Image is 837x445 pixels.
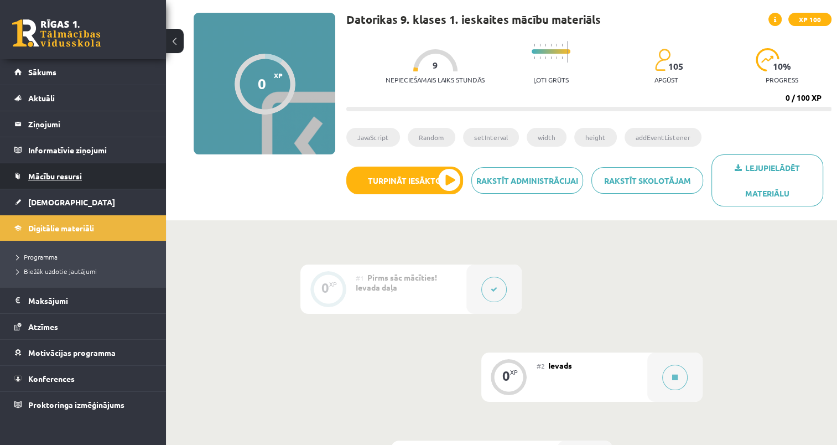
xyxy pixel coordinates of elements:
a: Sākums [14,59,152,85]
p: progress [766,76,798,84]
a: Rīgas 1. Tālmācības vidusskola [12,19,101,47]
img: icon-short-line-57e1e144782c952c97e751825c79c345078a6d821885a25fce030b3d8c18986b.svg [534,56,535,59]
div: 0 [502,371,510,381]
li: setInterval [463,128,519,147]
img: icon-long-line-d9ea69661e0d244f92f715978eff75569469978d946b2353a9bb055b3ed8787d.svg [567,41,568,63]
li: height [574,128,617,147]
li: JavaScript [346,128,400,147]
p: Nepieciešamais laiks stundās [386,76,485,84]
span: 10 % [773,61,792,71]
p: Ļoti grūts [533,76,569,84]
span: Aktuāli [28,93,55,103]
img: icon-progress-161ccf0a02000e728c5f80fcf4c31c7af3da0e1684b2b1d7c360e028c24a22f1.svg [756,48,779,71]
span: 105 [668,61,683,71]
img: icon-short-line-57e1e144782c952c97e751825c79c345078a6d821885a25fce030b3d8c18986b.svg [562,44,563,46]
span: Mācību resursi [28,171,82,181]
span: XP [274,71,283,79]
a: Mācību resursi [14,163,152,189]
li: Random [408,128,455,147]
a: Atzīmes [14,314,152,339]
span: XP 100 [788,13,831,26]
span: 9 [433,60,438,70]
div: XP [329,281,337,287]
img: icon-short-line-57e1e144782c952c97e751825c79c345078a6d821885a25fce030b3d8c18986b.svg [556,56,557,59]
a: Rakstīt administrācijai [471,167,583,194]
img: icon-short-line-57e1e144782c952c97e751825c79c345078a6d821885a25fce030b3d8c18986b.svg [539,56,540,59]
span: #2 [537,361,545,370]
img: icon-short-line-57e1e144782c952c97e751825c79c345078a6d821885a25fce030b3d8c18986b.svg [562,56,563,59]
span: Ievads [548,360,572,370]
a: Digitālie materiāli [14,215,152,241]
button: Turpināt iesākto [346,167,463,194]
div: 0 [321,283,329,293]
a: Programma [17,252,155,262]
span: Digitālie materiāli [28,223,94,233]
span: [DEMOGRAPHIC_DATA] [28,197,115,207]
img: students-c634bb4e5e11cddfef0936a35e636f08e4e9abd3cc4e673bd6f9a4125e45ecb1.svg [654,48,670,71]
legend: Ziņojumi [28,111,152,137]
p: apgūst [654,76,678,84]
a: Motivācijas programma [14,340,152,365]
a: Aktuāli [14,85,152,111]
img: icon-short-line-57e1e144782c952c97e751825c79c345078a6d821885a25fce030b3d8c18986b.svg [534,44,535,46]
img: icon-short-line-57e1e144782c952c97e751825c79c345078a6d821885a25fce030b3d8c18986b.svg [539,44,540,46]
img: icon-short-line-57e1e144782c952c97e751825c79c345078a6d821885a25fce030b3d8c18986b.svg [545,56,546,59]
span: Pirms sāc mācīties! Ievada daļa [356,272,437,292]
img: icon-short-line-57e1e144782c952c97e751825c79c345078a6d821885a25fce030b3d8c18986b.svg [556,44,557,46]
a: Ziņojumi [14,111,152,137]
li: width [527,128,566,147]
a: Rakstīt skolotājam [591,167,703,194]
span: Biežāk uzdotie jautājumi [17,267,97,276]
span: Proktoringa izmēģinājums [28,400,124,410]
img: icon-short-line-57e1e144782c952c97e751825c79c345078a6d821885a25fce030b3d8c18986b.svg [550,44,552,46]
legend: Informatīvie ziņojumi [28,137,152,163]
a: Maksājumi [14,288,152,313]
span: Motivācijas programma [28,348,116,358]
a: Biežāk uzdotie jautājumi [17,266,155,276]
img: icon-short-line-57e1e144782c952c97e751825c79c345078a6d821885a25fce030b3d8c18986b.svg [550,56,552,59]
a: [DEMOGRAPHIC_DATA] [14,189,152,215]
a: Konferences [14,366,152,391]
span: Sākums [28,67,56,77]
span: Programma [17,252,58,261]
a: Informatīvie ziņojumi [14,137,152,163]
a: Lejupielādēt materiālu [711,154,823,206]
li: addEventListener [625,128,701,147]
img: icon-short-line-57e1e144782c952c97e751825c79c345078a6d821885a25fce030b3d8c18986b.svg [545,44,546,46]
span: #1 [356,273,364,282]
a: Proktoringa izmēģinājums [14,392,152,417]
span: Konferences [28,374,75,384]
div: 0 [258,75,266,92]
div: XP [510,369,518,375]
legend: Maksājumi [28,288,152,313]
h1: Datorikas 9. klases 1. ieskaites mācību materiāls [346,13,601,26]
span: Atzīmes [28,322,58,332]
